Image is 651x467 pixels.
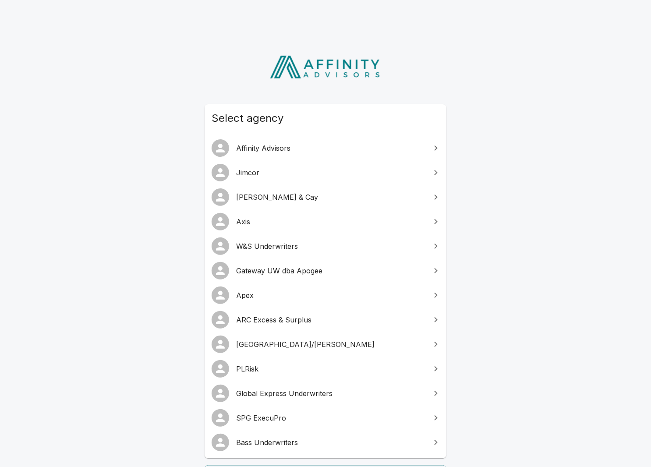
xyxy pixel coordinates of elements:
[236,241,425,251] span: W&S Underwriters
[236,315,425,325] span: ARC Excess & Surplus
[236,413,425,423] span: SPG ExecuPro
[236,437,425,448] span: Bass Underwriters
[212,111,439,125] span: Select agency
[236,364,425,374] span: PLRisk
[205,283,446,308] a: Apex
[236,167,425,178] span: Jimcor
[205,185,446,209] a: [PERSON_NAME] & Cay
[236,216,425,227] span: Axis
[236,290,425,301] span: Apex
[236,192,425,202] span: [PERSON_NAME] & Cay
[205,357,446,381] a: PLRisk
[263,53,389,81] img: Affinity Advisors Logo
[205,406,446,430] a: SPG ExecuPro
[236,265,425,276] span: Gateway UW dba Apogee
[205,209,446,234] a: Axis
[205,234,446,258] a: W&S Underwriters
[205,308,446,332] a: ARC Excess & Surplus
[205,136,446,160] a: Affinity Advisors
[205,381,446,406] a: Global Express Underwriters
[205,258,446,283] a: Gateway UW dba Apogee
[236,339,425,350] span: [GEOGRAPHIC_DATA]/[PERSON_NAME]
[205,430,446,455] a: Bass Underwriters
[236,388,425,399] span: Global Express Underwriters
[236,143,425,153] span: Affinity Advisors
[205,332,446,357] a: [GEOGRAPHIC_DATA]/[PERSON_NAME]
[205,160,446,185] a: Jimcor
